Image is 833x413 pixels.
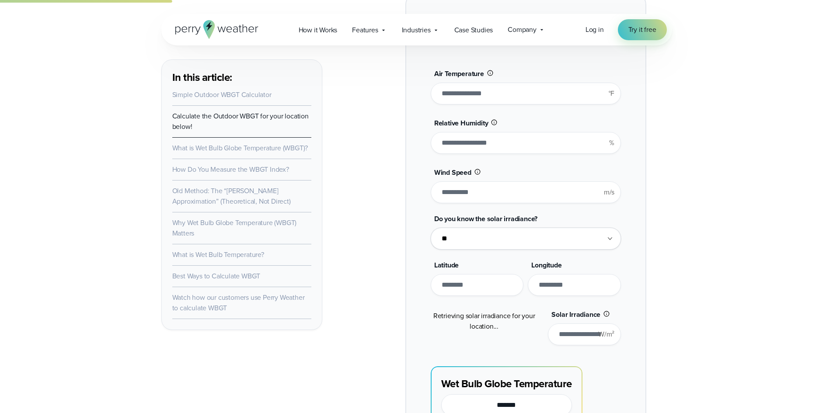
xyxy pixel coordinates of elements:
a: Old Method: The “[PERSON_NAME] Approximation” (Theoretical, Not Direct) [172,186,291,206]
span: Company [508,24,537,35]
span: Industries [402,25,431,35]
span: Try it free [628,24,656,35]
span: Do you know the solar irradiance? [434,214,537,224]
a: What is Wet Bulb Temperature? [172,250,264,260]
span: Case Studies [454,25,493,35]
a: How Do You Measure the WBGT Index? [172,164,289,174]
a: Best Ways to Calculate WBGT [172,271,261,281]
span: Relative Humidity [434,118,488,128]
span: Air Temperature [434,69,484,79]
a: Calculate the Outdoor WBGT for your location below! [172,111,309,132]
a: Watch how our customers use Perry Weather to calculate WBGT [172,292,305,313]
span: Wind Speed [434,167,471,177]
a: Try it free [618,19,667,40]
a: Simple Outdoor WBGT Calculator [172,90,272,100]
a: Why Wet Bulb Globe Temperature (WBGT) Matters [172,218,297,238]
a: How it Works [291,21,345,39]
span: Features [352,25,378,35]
a: Log in [586,24,604,35]
span: Solar Irradiance [551,309,600,319]
span: Retrieving solar irradiance for your location... [433,311,535,331]
a: What is Wet Bulb Globe Temperature (WBGT)? [172,143,308,153]
h3: In this article: [172,70,311,84]
span: Latitude [434,260,459,270]
span: How it Works [299,25,338,35]
span: Longitude [531,260,561,270]
a: Case Studies [447,21,501,39]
